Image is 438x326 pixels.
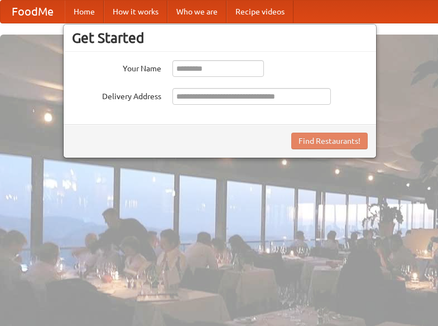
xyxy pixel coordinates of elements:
[167,1,227,23] a: Who we are
[72,60,161,74] label: Your Name
[291,133,368,149] button: Find Restaurants!
[72,30,368,46] h3: Get Started
[227,1,293,23] a: Recipe videos
[65,1,104,23] a: Home
[104,1,167,23] a: How it works
[72,88,161,102] label: Delivery Address
[1,1,65,23] a: FoodMe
